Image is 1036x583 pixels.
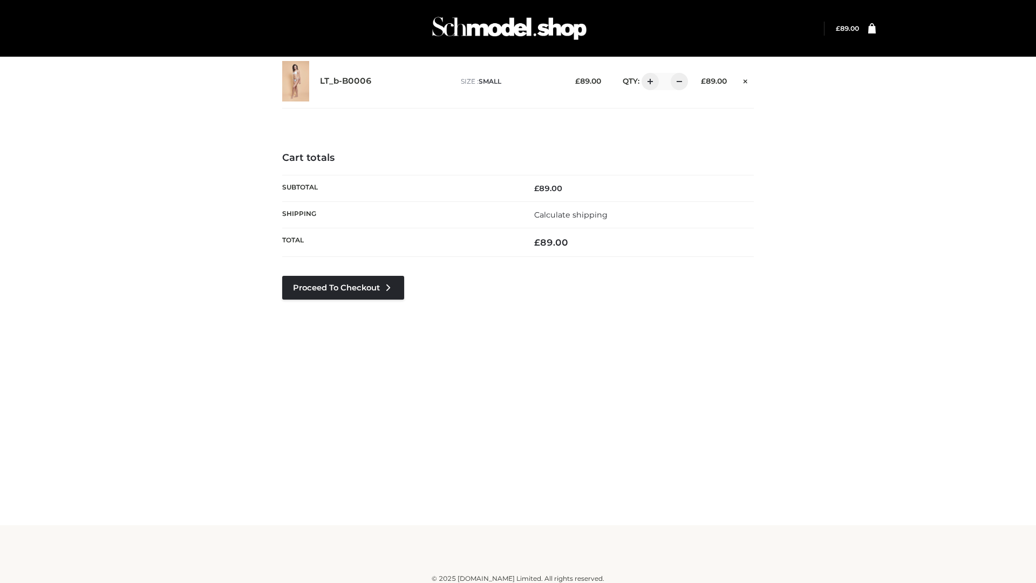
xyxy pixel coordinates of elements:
th: Total [282,228,518,257]
span: SMALL [479,77,501,85]
span: £ [534,237,540,248]
a: Calculate shipping [534,210,608,220]
span: £ [575,77,580,85]
div: QTY: [612,73,684,90]
bdi: 89.00 [534,184,562,193]
h4: Cart totals [282,152,754,164]
bdi: 89.00 [701,77,727,85]
bdi: 89.00 [575,77,601,85]
img: Schmodel Admin 964 [428,7,590,50]
span: £ [836,24,840,32]
a: Proceed to Checkout [282,276,404,300]
th: Shipping [282,201,518,228]
a: £89.00 [836,24,859,32]
a: Remove this item [738,73,754,87]
bdi: 89.00 [534,237,568,248]
p: size : [461,77,558,86]
span: £ [534,184,539,193]
th: Subtotal [282,175,518,201]
span: £ [701,77,706,85]
bdi: 89.00 [836,24,859,32]
a: LT_b-B0006 [320,76,372,86]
